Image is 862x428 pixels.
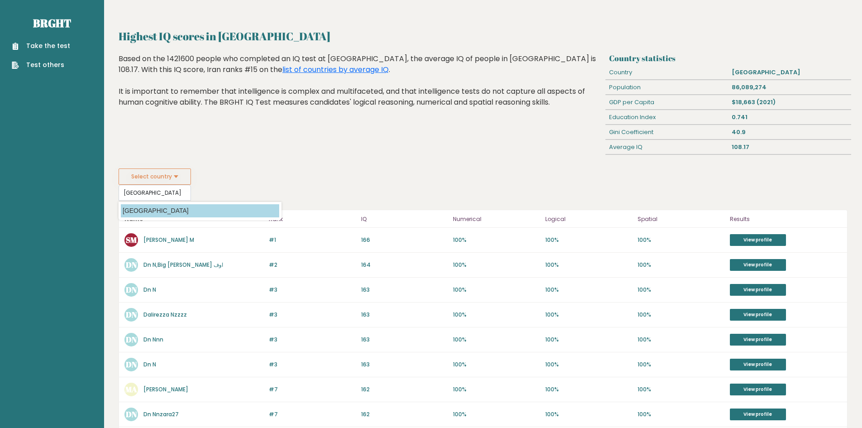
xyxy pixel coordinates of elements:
a: Dn N [143,286,156,293]
p: 100% [453,311,540,319]
p: #3 [269,286,356,294]
text: DN [126,309,137,320]
text: DN [126,260,137,270]
div: $18,663 (2021) [729,95,851,110]
div: Average IQ [605,140,728,154]
p: #7 [269,410,356,418]
p: 100% [638,236,724,244]
p: 100% [545,311,632,319]
a: View profile [730,259,786,271]
p: 100% [545,361,632,369]
p: 100% [545,261,632,269]
p: #3 [269,311,356,319]
a: [PERSON_NAME] M [143,236,194,244]
p: #7 [269,385,356,394]
p: 166 [361,236,448,244]
p: 163 [361,311,448,319]
p: 100% [638,385,724,394]
p: 100% [545,336,632,344]
p: 100% [453,336,540,344]
p: 100% [453,410,540,418]
a: View profile [730,384,786,395]
p: 100% [545,236,632,244]
div: 40.9 [729,125,851,139]
a: Test others [12,60,70,70]
a: View profile [730,334,786,346]
text: DN [126,284,137,295]
a: Brght [33,16,71,30]
a: View profile [730,359,786,370]
p: 163 [361,286,448,294]
div: 108.17 [729,140,851,154]
p: Logical [545,214,632,225]
p: 100% [638,361,724,369]
text: MA [125,384,137,394]
p: #1 [269,236,356,244]
p: 100% [638,286,724,294]
text: DN [126,334,137,345]
div: [GEOGRAPHIC_DATA] [729,65,851,80]
p: Numerical [453,214,540,225]
p: 100% [545,410,632,418]
div: Population [605,80,728,95]
a: Dn N [143,361,156,368]
a: View profile [730,284,786,296]
p: #3 [269,336,356,344]
p: Spatial [638,214,724,225]
div: Education Index [605,110,728,125]
p: 162 [361,410,448,418]
p: #3 [269,361,356,369]
a: View profile [730,409,786,420]
div: 0.741 [729,110,851,125]
p: 164 [361,261,448,269]
div: GDP per Capita [605,95,728,110]
text: SM [126,235,137,245]
text: DN [126,409,137,419]
p: 100% [638,261,724,269]
div: Gini Coefficient [605,125,728,139]
p: 100% [453,385,540,394]
p: 100% [453,361,540,369]
p: 100% [638,410,724,418]
div: Country [605,65,728,80]
h2: Highest IQ scores in [GEOGRAPHIC_DATA] [119,28,848,44]
h3: Country statistics [609,53,848,63]
text: DN [126,359,137,370]
a: list of countries by average IQ [282,64,389,75]
p: Rank [269,214,356,225]
a: Dn Nnzara27 [143,410,179,418]
p: 100% [453,261,540,269]
p: 100% [638,336,724,344]
a: Take the test [12,41,70,51]
option: [GEOGRAPHIC_DATA] [121,204,279,217]
a: Dn Nnn [143,336,163,343]
a: View profile [730,234,786,246]
p: Results [730,214,842,225]
a: Dalirezza Nzzzz [143,311,187,318]
div: 86,089,274 [729,80,851,95]
p: IQ [361,214,448,225]
p: 163 [361,336,448,344]
p: 163 [361,361,448,369]
p: 100% [638,311,724,319]
button: Select country [119,168,191,185]
a: View profile [730,309,786,321]
p: #2 [269,261,356,269]
p: 100% [545,385,632,394]
p: 100% [453,286,540,294]
a: Dn N,Big [PERSON_NAME] اوف [143,261,223,269]
a: [PERSON_NAME] [143,385,188,393]
div: Based on the 1421600 people who completed an IQ test at [GEOGRAPHIC_DATA], the average IQ of peop... [119,53,602,121]
p: 100% [453,236,540,244]
p: 100% [545,286,632,294]
p: 162 [361,385,448,394]
input: Select your country [119,185,191,201]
